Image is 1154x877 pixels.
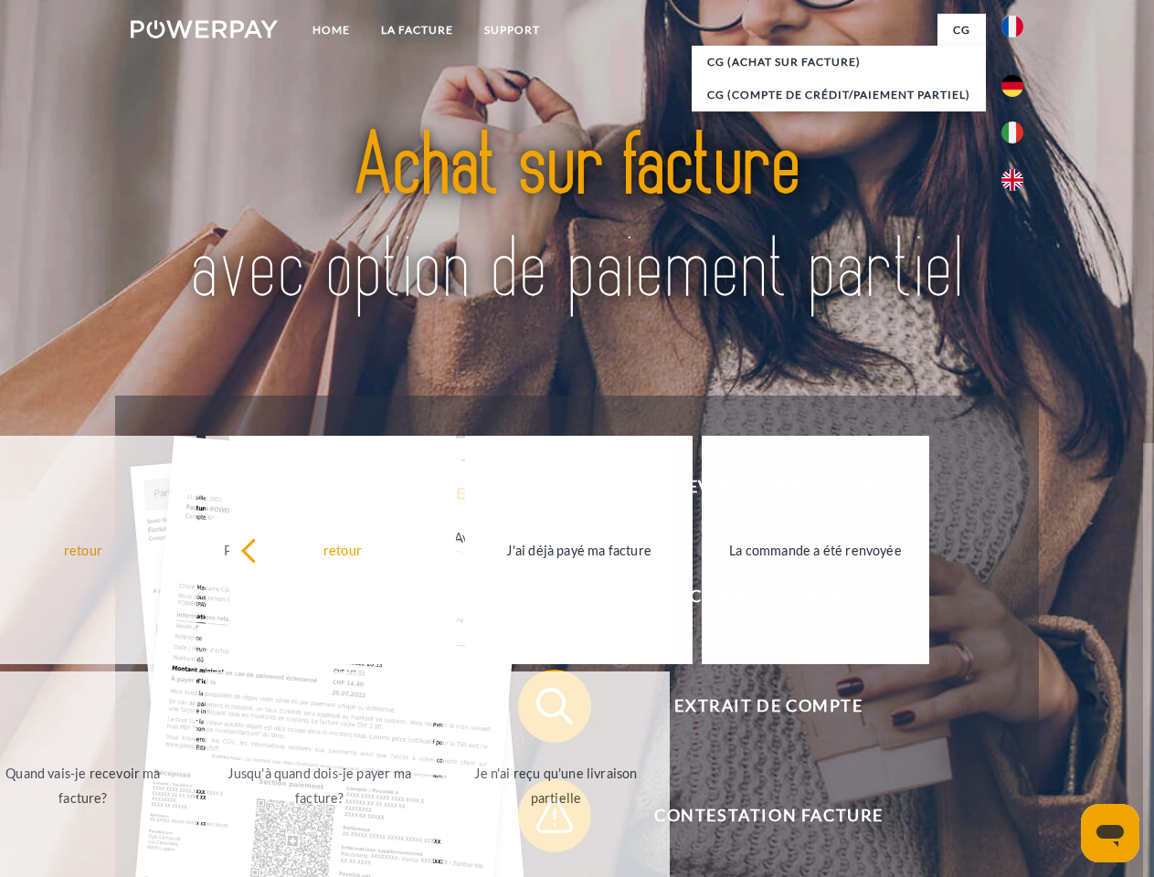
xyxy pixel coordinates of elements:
span: Contestation Facture [545,779,992,852]
img: en [1001,169,1023,191]
a: CG (achat sur facture) [692,46,986,79]
a: CG (Compte de crédit/paiement partiel) [692,79,986,111]
div: Jusqu'à quand dois-je payer ma facture? [217,761,422,810]
span: Extrait de compte [545,670,992,743]
img: it [1001,122,1023,143]
div: J'ai déjà payé ma facture [476,537,682,562]
img: logo-powerpay-white.svg [131,20,278,38]
img: de [1001,75,1023,97]
div: La commande a été renvoyée [713,537,918,562]
iframe: Bouton de lancement de la fenêtre de messagerie [1081,804,1139,862]
div: Je n'ai reçu qu'une livraison partielle [453,761,659,810]
a: LA FACTURE [365,14,469,47]
button: Extrait de compte [518,670,993,743]
img: title-powerpay_fr.svg [175,88,979,350]
a: Support [469,14,556,47]
img: fr [1001,16,1023,37]
a: Home [297,14,365,47]
a: CG [937,14,986,47]
div: retour [240,537,446,562]
button: Contestation Facture [518,779,993,852]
